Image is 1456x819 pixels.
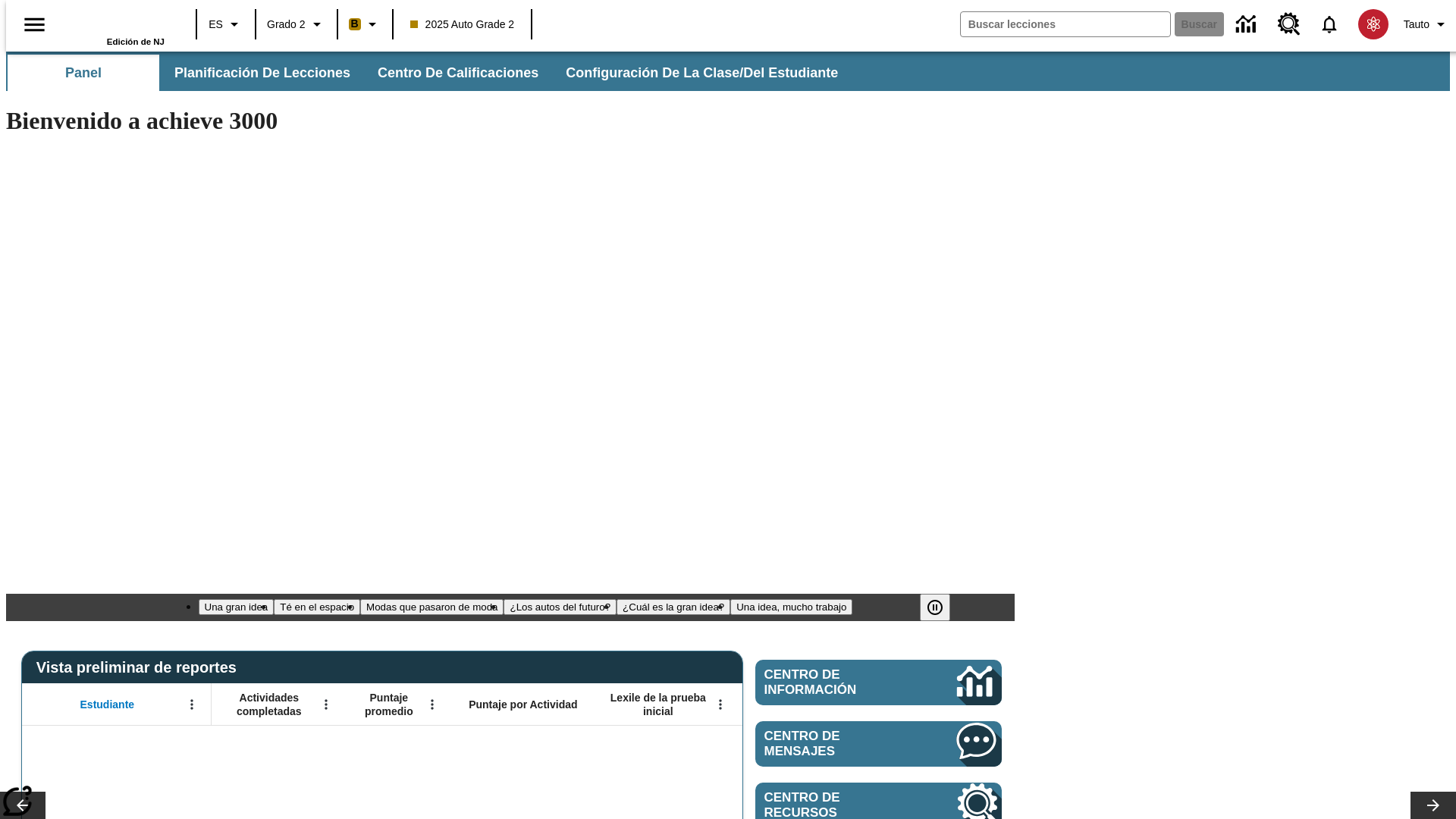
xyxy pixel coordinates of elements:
[6,55,852,91] div: Subbarra de navegación
[755,721,1002,767] a: Centro de mensajes
[209,17,223,33] span: ES
[1227,4,1269,45] a: Centro de información
[36,659,244,676] span: Vista preliminar de reportes
[202,11,250,38] button: Lenguaje: ES, Selecciona un idioma
[730,599,852,615] button: Diapositiva 6 Una idea, mucho trabajo
[65,64,102,82] span: Panel
[261,11,332,38] button: Grado: Grado 2, Elige un grado
[469,698,577,711] span: Puntaje por Actividad
[755,660,1002,705] a: Centro de información
[107,37,165,46] span: Edición de NJ
[961,12,1170,36] input: Buscar campo
[315,693,337,716] button: Abrir menú
[162,55,362,91] button: Planificación de lecciones
[219,691,319,718] span: Actividades completadas
[12,2,57,47] button: Abrir el menú lateral
[353,691,425,718] span: Puntaje promedio
[421,693,444,716] button: Abrir menú
[66,5,165,46] div: Portada
[174,64,350,82] span: Planificación de lecciones
[343,11,388,38] button: Boost El color de la clase es anaranjado claro. Cambiar el color de la clase.
[360,599,504,615] button: Diapositiva 3 Modas que pasaron de moda
[504,599,617,615] button: Diapositiva 4 ¿Los autos del futuro?
[80,698,135,711] span: Estudiante
[920,594,950,621] button: Pausar
[764,729,912,759] span: Centro de mensajes
[1310,5,1349,44] a: Notificaciones
[6,107,1015,135] h1: Bienvenido a achieve 3000
[66,7,165,37] a: Portada
[709,693,732,716] button: Abrir menú
[1269,4,1310,45] a: Centro de recursos, Se abrirá en una pestaña nueva.
[566,64,838,82] span: Configuración de la clase/del estudiante
[199,599,275,615] button: Diapositiva 1 Una gran idea
[378,64,538,82] span: Centro de calificaciones
[366,55,551,91] button: Centro de calificaciones
[920,594,965,621] div: Pausar
[180,693,203,716] button: Abrir menú
[1358,9,1389,39] img: avatar image
[1398,11,1456,38] button: Perfil/Configuración
[554,55,850,91] button: Configuración de la clase/del estudiante
[1349,5,1398,44] button: Escoja un nuevo avatar
[764,667,906,698] span: Centro de información
[1404,17,1429,33] span: Tauto
[267,17,306,33] span: Grado 2
[274,599,360,615] button: Diapositiva 2 Té en el espacio
[410,17,515,33] span: 2025 Auto Grade 2
[1410,792,1456,819] button: Carrusel de lecciones, seguir
[351,14,359,33] span: B
[617,599,730,615] button: Diapositiva 5 ¿Cuál es la gran idea?
[6,52,1450,91] div: Subbarra de navegación
[603,691,714,718] span: Lexile de la prueba inicial
[8,55,159,91] button: Panel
